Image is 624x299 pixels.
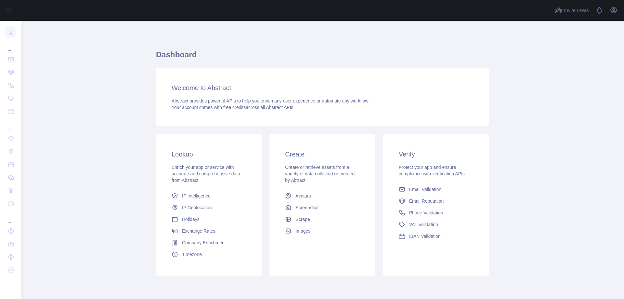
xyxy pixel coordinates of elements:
a: VAT Validation [396,219,476,230]
span: free credits [223,105,246,110]
span: Enrich your app or service with accurate and comprehensive data from Abstract [172,165,240,183]
span: Timezone [182,251,202,258]
a: IBAN Validation [396,230,476,242]
a: Scrape [282,213,362,225]
span: Invite users [564,7,589,14]
span: VAT Validation [409,221,438,228]
span: Screenshot [295,204,318,211]
a: Avatars [282,190,362,202]
h3: Welcome to Abstract. [172,83,473,92]
span: IP Geolocation [182,204,212,211]
h3: Create [285,150,359,159]
button: Invite users [553,5,590,16]
a: Images [282,225,362,237]
a: Phone Validation [396,207,476,219]
span: Protect your app and ensure compliance with verification APIs [399,165,465,176]
h1: Dashboard [156,49,489,65]
a: Email Reputation [396,195,476,207]
span: Abstract provides powerful APIs to help you enrich any user experience or automate any workflow. [172,98,370,103]
a: Email Validation [396,183,476,195]
span: Exchange Rates [182,228,215,234]
div: ... [5,211,16,224]
span: Email Reputation [409,198,444,204]
span: Phone Validation [409,210,443,216]
span: Email Validation [409,186,441,193]
a: Screenshot [282,202,362,213]
span: Create or retrieve assets from a variety of data collected or created by Abtract [285,165,355,183]
span: IBAN Validation [409,233,441,239]
span: IP Intelligence [182,193,211,199]
span: Scrape [295,216,310,223]
span: Images [295,228,310,234]
a: IP Geolocation [169,202,249,213]
span: Avatars [295,193,311,199]
a: Exchange Rates [169,225,249,237]
h3: Lookup [172,150,246,159]
h3: Verify [399,150,473,159]
a: Company Enrichment [169,237,249,249]
div: ... [5,39,16,52]
a: Timezone [169,249,249,260]
span: Company Enrichment [182,239,226,246]
a: Holidays [169,213,249,225]
a: IP Intelligence [169,190,249,202]
div: ... [5,118,16,131]
span: Holidays [182,216,200,223]
span: Your account comes with across all Abstract APIs. [172,105,294,110]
